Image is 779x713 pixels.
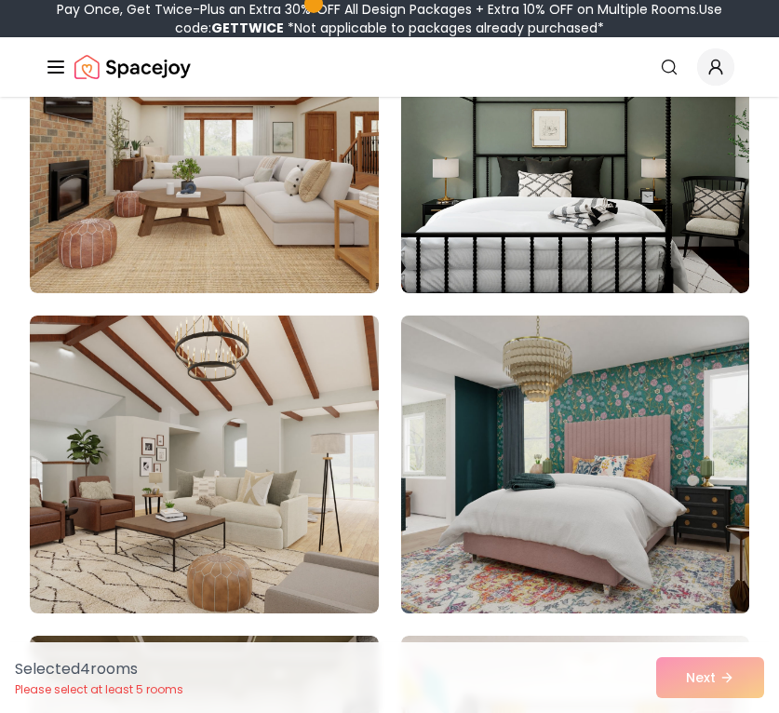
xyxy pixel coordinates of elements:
[74,48,191,86] a: Spacejoy
[15,682,183,697] p: Please select at least 5 rooms
[284,19,604,37] span: *Not applicable to packages already purchased*
[15,658,183,680] p: Selected 4 room s
[392,308,758,621] img: Room room-44
[211,19,284,37] b: GETTWICE
[45,37,734,97] nav: Global
[30,316,379,613] img: Room room-43
[74,48,191,86] img: Spacejoy Logo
